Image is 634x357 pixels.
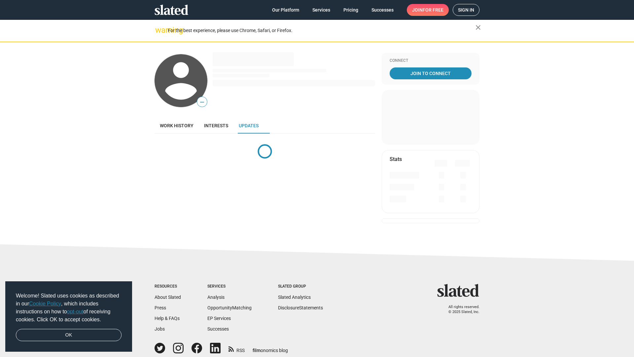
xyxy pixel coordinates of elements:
span: Services [312,4,330,16]
mat-card-title: Stats [390,156,402,163]
span: Join [412,4,443,16]
a: Analysis [207,295,225,300]
a: dismiss cookie message [16,329,122,341]
a: Work history [155,118,199,134]
a: EP Services [207,316,231,321]
a: opt-out [67,309,84,314]
a: About Slated [155,295,181,300]
a: Press [155,305,166,310]
a: Jobs [155,326,165,332]
p: All rights reserved. © 2025 Slated, Inc. [441,305,479,314]
span: Updates [239,123,259,128]
span: Sign in [458,4,474,16]
span: Welcome! Slated uses cookies as described in our , which includes instructions on how to of recei... [16,292,122,324]
span: Join To Connect [391,67,470,79]
a: Successes [207,326,229,332]
div: For the best experience, please use Chrome, Safari, or Firefox. [168,26,475,35]
a: DisclosureStatements [278,305,323,310]
a: Our Platform [267,4,304,16]
a: Joinfor free [407,4,449,16]
div: cookieconsent [5,281,132,352]
mat-icon: warning [155,26,163,34]
div: Connect [390,58,472,63]
span: Our Platform [272,4,299,16]
a: filmonomics blog [253,342,288,354]
span: Work history [160,123,194,128]
a: Slated Analytics [278,295,311,300]
span: film [253,348,261,353]
div: Resources [155,284,181,289]
a: Help & FAQs [155,316,180,321]
a: Interests [199,118,233,134]
span: Successes [371,4,394,16]
a: Sign in [453,4,479,16]
span: for free [423,4,443,16]
a: Join To Connect [390,67,472,79]
a: Successes [366,4,399,16]
a: Services [307,4,335,16]
a: Pricing [338,4,364,16]
a: OpportunityMatching [207,305,252,310]
span: Pricing [343,4,358,16]
div: Slated Group [278,284,323,289]
div: Services [207,284,252,289]
a: Cookie Policy [29,301,61,306]
mat-icon: close [474,23,482,31]
a: RSS [229,343,245,354]
span: Interests [204,123,228,128]
a: Updates [233,118,264,134]
span: — [197,98,207,106]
